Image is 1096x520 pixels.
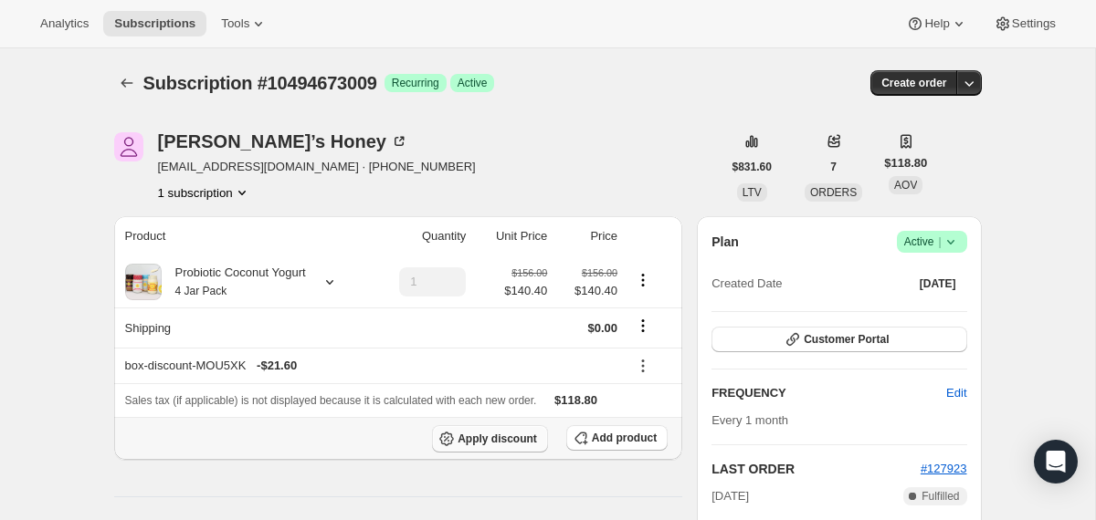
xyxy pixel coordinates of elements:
[40,16,89,31] span: Analytics
[1034,440,1078,484] div: Open Intercom Messenger
[392,76,439,90] span: Recurring
[592,431,657,445] span: Add product
[628,316,658,336] button: Shipping actions
[103,11,206,36] button: Subscriptions
[924,16,949,31] span: Help
[554,393,597,407] span: $118.80
[1012,16,1056,31] span: Settings
[711,487,749,505] span: [DATE]
[114,70,140,96] button: Subscriptions
[920,276,956,291] span: [DATE]
[162,264,306,300] div: Probiotic Coconut Yogurt
[894,179,917,192] span: AOV
[114,16,195,31] span: Subscriptions
[511,267,547,278] small: $156.00
[588,321,618,335] span: $0.00
[711,384,946,402] h2: FREQUENCY
[125,357,618,375] div: box-discount-MOU5XK
[983,11,1067,36] button: Settings
[711,233,739,251] h2: Plan
[158,183,251,202] button: Product actions
[922,489,959,504] span: Fulfilled
[884,154,927,172] span: $118.80
[125,264,162,300] img: product img
[143,73,377,93] span: Subscription #10494673009
[458,432,537,446] span: Apply discount
[830,160,837,174] span: 7
[711,275,782,293] span: Created Date
[125,394,537,407] span: Sales tax (if applicable) is not displayed because it is calculated with each new order.
[114,132,143,161] span: Arthur’s Honey
[722,154,783,180] button: $831.60
[432,425,548,452] button: Apply discount
[210,11,279,36] button: Tools
[257,357,297,375] span: - $21.60
[582,267,617,278] small: $156.00
[558,282,617,300] span: $140.40
[566,425,668,451] button: Add product
[810,186,857,199] span: ORDERS
[114,216,371,256] th: Product
[921,460,967,478] button: #127923
[711,327,966,352] button: Customer Portal
[711,413,788,427] span: Every 1 month
[804,332,889,347] span: Customer Portal
[458,76,488,90] span: Active
[946,384,966,402] span: Edit
[158,158,476,176] span: [EMAIL_ADDRESS][DOMAIN_NAME] · [PHONE_NUMBER]
[221,16,249,31] span: Tools
[732,160,772,174] span: $831.60
[175,285,227,297] small: 4 Jar Pack
[628,270,658,290] button: Product actions
[371,216,472,256] th: Quantity
[743,186,762,199] span: LTV
[711,460,921,478] h2: LAST ORDER
[909,271,967,296] button: [DATE]
[921,462,967,475] a: #127923
[504,282,547,300] span: $140.40
[29,11,100,36] button: Analytics
[158,132,408,151] div: [PERSON_NAME]’s Honey
[904,233,960,251] span: Active
[471,216,553,256] th: Unit Price
[553,216,623,256] th: Price
[938,234,941,249] span: |
[114,307,371,348] th: Shipping
[895,11,978,36] button: Help
[935,379,977,408] button: Edit
[819,154,848,180] button: 7
[881,76,946,90] span: Create order
[870,70,957,96] button: Create order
